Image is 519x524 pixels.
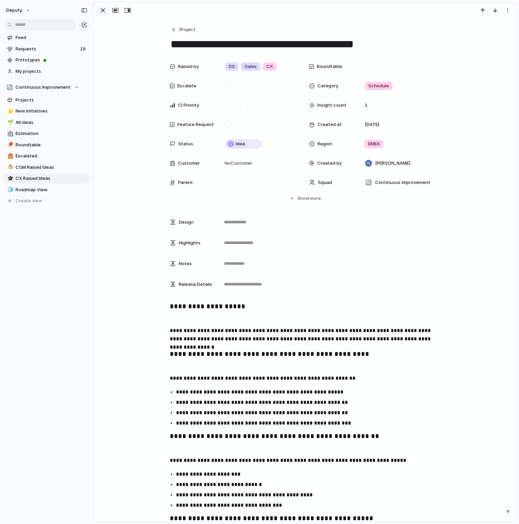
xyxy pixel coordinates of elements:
[3,128,90,139] a: 🏥Estimation
[3,55,90,65] a: Prototypes
[169,25,197,35] button: Project
[368,83,389,89] span: Schedule
[178,160,200,167] span: Customer
[16,119,87,126] span: All ideas
[365,121,379,128] span: [DATE]
[3,162,90,173] a: 🍮CSM Raised Ideas
[179,219,194,226] span: Design
[3,185,90,195] a: 🧊Roadmap View
[16,97,87,104] span: Projects
[178,63,199,70] span: Raised by
[16,34,87,41] span: Feed
[375,160,410,167] span: [PERSON_NAME]
[365,179,372,186] div: 🔄
[245,63,257,70] span: Sales
[3,5,34,16] button: deputy
[7,163,12,171] div: 🍮
[179,281,212,288] span: Release Details
[362,102,370,109] span: 1
[3,117,90,128] a: 🌱All ideas
[7,141,12,149] div: 🏓
[6,108,13,115] button: 🌟
[6,130,13,137] button: 🏥
[7,175,12,183] div: 🎓
[317,140,332,147] span: Region
[375,179,430,186] span: Continuous Improvement
[6,186,13,193] button: 🧊
[16,57,87,64] span: Prototypes
[317,102,346,109] span: Insight count
[6,119,13,126] button: 🌱
[3,66,90,77] a: My projects
[6,153,13,159] button: 👨‍🚒
[16,153,87,159] span: Escalated
[6,142,13,148] button: 🏓
[16,84,71,91] span: Continuous Improvement
[3,151,90,161] a: 👨‍🚒Escalated
[179,26,195,33] span: Project
[297,195,310,202] span: Show
[317,63,342,70] span: Roundtable
[179,260,192,267] span: Notes
[178,140,193,147] span: Status
[266,63,273,70] span: CX
[3,44,90,54] a: Requests19
[6,164,13,171] button: 🍮
[7,118,12,126] div: 🌱
[16,46,78,52] span: Requests
[170,192,440,205] button: Showmore
[7,107,12,115] div: 🌟
[80,46,87,52] span: 19
[7,130,12,138] div: 🏥
[3,82,90,93] button: 🔄Continuous Improvement
[16,68,87,75] span: My projects
[3,95,90,105] a: Projects
[178,179,193,186] span: Parent
[6,175,13,182] button: 🎓
[16,197,42,204] span: Create view
[177,121,214,128] span: Feature Request
[16,130,87,137] span: Estimation
[7,152,12,160] div: 👨‍🚒
[317,160,342,167] span: Created by
[16,108,87,115] span: New Initiatives
[223,160,252,167] span: No Customer
[317,83,338,89] span: Category
[16,164,87,171] span: CSM Raised Ideas
[3,106,90,116] a: 🌟New Initiatives
[3,140,90,150] a: 🏓Roundtable
[16,175,87,182] span: CX Raised Ideas
[177,83,196,89] span: Escalate
[6,84,13,91] div: 🔄
[229,63,235,70] span: DS
[236,140,245,147] span: Idea
[368,140,380,147] span: EMEA
[3,32,90,43] a: Feed
[179,240,200,246] span: Highlights
[178,102,199,109] span: CI Priority
[317,121,342,128] span: Created at
[318,179,332,186] span: Squad
[7,186,12,194] div: 🧊
[3,196,90,206] button: Create view
[6,7,22,14] span: deputy
[3,173,90,184] a: 🎓CX Raised Ideas
[310,195,321,202] span: more
[16,142,87,148] span: Roundtable
[16,186,87,193] span: Roadmap View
